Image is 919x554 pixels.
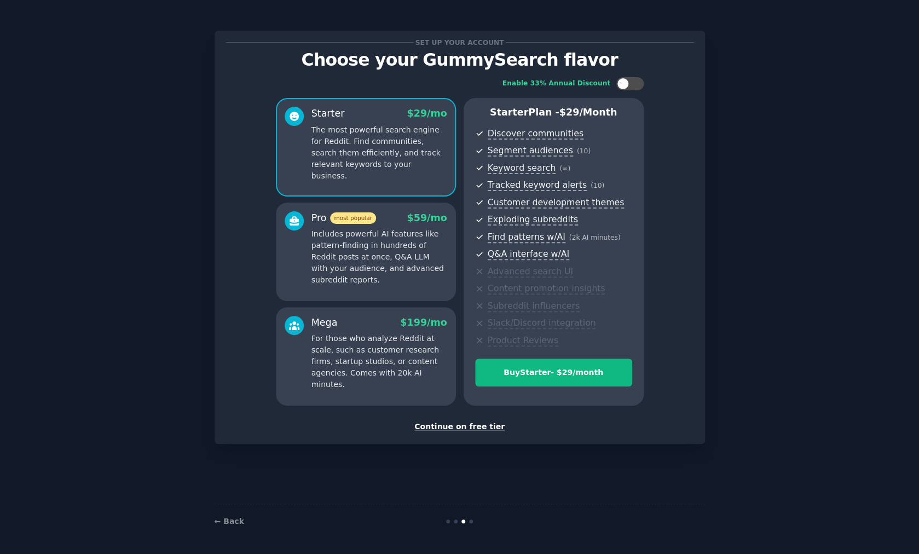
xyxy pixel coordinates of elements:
span: Advanced search UI [488,266,573,278]
p: The most powerful search engine for Reddit. Find communities, search them efficiently, and track ... [311,124,447,182]
span: most popular [330,212,376,224]
span: Segment audiences [488,145,573,157]
p: Starter Plan - [475,106,632,119]
span: Subreddit influencers [488,301,580,312]
span: Customer development themes [488,197,625,209]
p: For those who analyze Reddit at scale, such as customer research firms, startup studios, or conte... [311,333,447,390]
span: Tracked keyword alerts [488,180,587,191]
span: ( 2k AI minutes ) [569,234,621,241]
div: Mega [311,316,338,330]
span: ( 10 ) [591,182,604,189]
span: Find patterns w/AI [488,232,565,243]
span: $ 29 /month [559,107,617,118]
span: ( 10 ) [577,147,591,155]
span: Product Reviews [488,335,558,347]
span: Content promotion insights [488,283,605,295]
div: Enable 33% Annual Discount [502,79,611,89]
div: Pro [311,211,376,225]
button: BuyStarter- $29/month [475,359,632,386]
span: Exploding subreddits [488,214,578,226]
span: $ 199 /mo [400,317,447,328]
p: Choose your GummySearch flavor [226,50,693,70]
div: Starter [311,107,345,120]
span: $ 59 /mo [407,212,447,223]
span: Set up your account [413,37,506,48]
span: $ 29 /mo [407,108,447,119]
span: Keyword search [488,163,556,174]
a: ← Back [215,517,244,526]
span: Q&A interface w/AI [488,249,569,260]
div: Continue on free tier [226,421,693,432]
span: Discover communities [488,128,583,140]
div: Buy Starter - $ 29 /month [476,367,632,378]
span: Slack/Discord integration [488,318,596,329]
p: Includes powerful AI features like pattern-finding in hundreds of Reddit posts at once, Q&A LLM w... [311,228,447,286]
span: ( ∞ ) [559,165,570,172]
